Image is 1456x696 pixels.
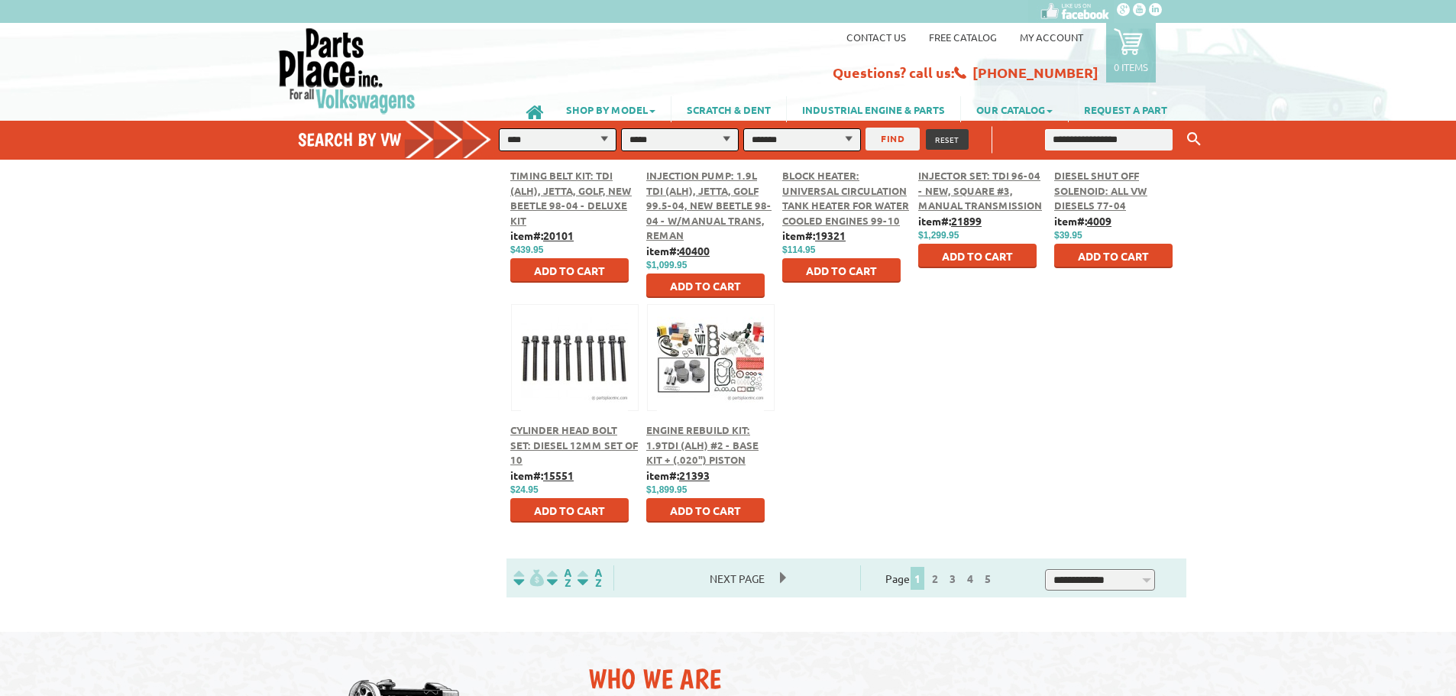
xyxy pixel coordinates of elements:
u: 20101 [543,228,574,242]
span: $1,099.95 [646,260,687,270]
span: Add to Cart [670,279,741,293]
a: Free Catalog [929,31,997,44]
a: Block Heater: Universal Circulation Tank Heater For Water Cooled Engines 99-10 [782,169,909,227]
button: Add to Cart [1054,244,1173,268]
a: Diesel Shut Off Solenoid: All VW Diesels 77-04 [1054,169,1147,212]
b: item#: [646,244,710,257]
a: OUR CATALOG [961,96,1068,122]
button: Add to Cart [510,258,629,283]
b: item#: [646,468,710,482]
span: Add to Cart [534,503,605,517]
img: filterpricelow.svg [513,569,544,587]
button: FIND [866,128,920,151]
button: Add to Cart [646,498,765,523]
span: RESET [935,134,959,145]
u: 15551 [543,468,574,482]
span: Add to Cart [1078,249,1149,263]
span: $114.95 [782,244,815,255]
button: Keyword Search [1183,127,1205,152]
a: Contact us [846,31,906,44]
img: Sort by Headline [544,569,574,587]
u: 40400 [679,244,710,257]
a: SHOP BY MODEL [551,96,671,122]
a: 4 [963,571,977,585]
a: Timing Belt Kit: TDI (ALH), Jetta, Golf, New Beetle 98-04 - Deluxe Kit [510,169,632,227]
h2: Who We Are [588,662,1171,695]
span: $1,299.95 [918,230,959,241]
a: Injector Set: TDI 96-04 - New, Square #3, Manual Transmission [918,169,1042,212]
b: item#: [510,228,574,242]
p: 0 items [1114,60,1148,73]
button: Add to Cart [782,258,901,283]
a: REQUEST A PART [1069,96,1183,122]
b: item#: [1054,214,1111,228]
a: 3 [946,571,959,585]
img: Sort by Sales Rank [574,569,605,587]
span: Add to Cart [806,264,877,277]
button: RESET [926,129,969,150]
a: Injection Pump: 1.9L TDI (ALH), Jetta, Golf 99.5-04, New Beetle 98-04 - w/Manual Trans, Reman [646,169,772,241]
a: SCRATCH & DENT [671,96,786,122]
a: Next Page [694,571,780,585]
a: 5 [981,571,995,585]
div: Page [860,565,1021,591]
span: 1 [911,567,924,590]
button: Add to Cart [918,244,1037,268]
span: Add to Cart [942,249,1013,263]
u: 19321 [815,228,846,242]
a: INDUSTRIAL ENGINE & PARTS [787,96,960,122]
span: $439.95 [510,244,543,255]
span: $1,899.95 [646,484,687,495]
b: item#: [782,228,846,242]
button: Add to Cart [646,274,765,298]
span: $39.95 [1054,230,1082,241]
a: 0 items [1106,23,1156,83]
a: Cylinder Head Bolt Set: Diesel 12mm Set Of 10 [510,423,638,466]
a: Engine Rebuild Kit: 1.9TDI (ALH) #2 - Base Kit + (.020") Piston [646,423,759,466]
u: 21899 [951,214,982,228]
a: My Account [1020,31,1083,44]
u: 21393 [679,468,710,482]
span: Add to Cart [534,264,605,277]
button: Add to Cart [510,498,629,523]
a: 2 [928,571,942,585]
u: 4009 [1087,214,1111,228]
b: item#: [918,214,982,228]
span: Add to Cart [670,503,741,517]
h4: Search by VW [298,128,507,151]
img: Parts Place Inc! [277,27,417,115]
span: $24.95 [510,484,539,495]
b: item#: [510,468,574,482]
span: Next Page [694,567,780,590]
